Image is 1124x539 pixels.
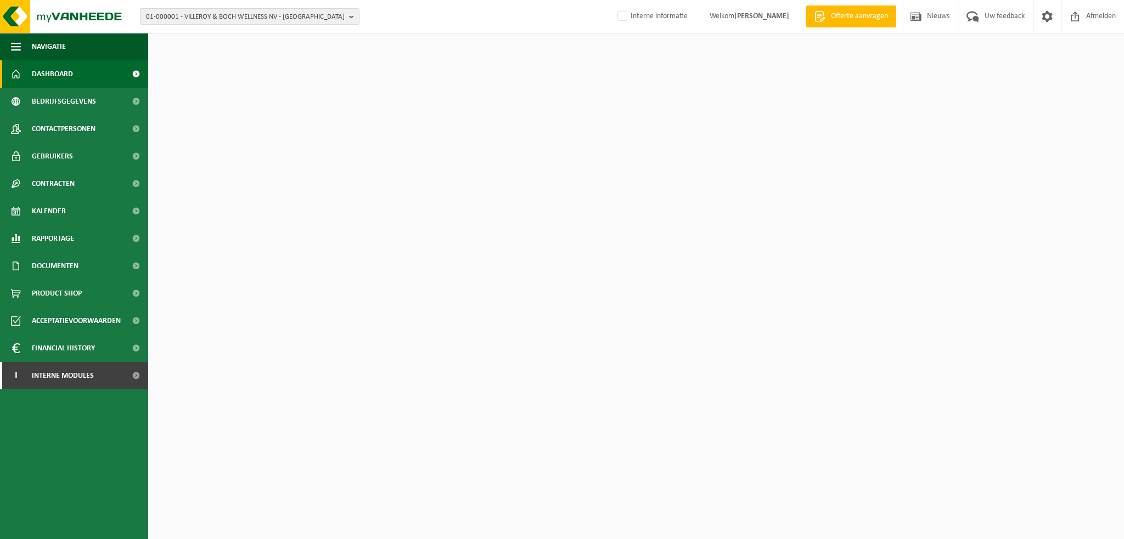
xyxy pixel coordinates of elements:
button: 01-000001 - VILLEROY & BOCH WELLNESS NV - [GEOGRAPHIC_DATA] [140,8,359,25]
span: Contracten [32,170,75,197]
span: Interne modules [32,362,94,389]
span: Kalender [32,197,66,225]
span: Offerte aanvragen [828,11,891,22]
span: Gebruikers [32,143,73,170]
span: Documenten [32,252,78,280]
span: Financial History [32,334,95,362]
a: Offerte aanvragen [806,5,896,27]
span: Navigatie [32,33,66,60]
strong: [PERSON_NAME] [734,12,789,20]
span: Bedrijfsgegevens [32,88,96,115]
span: I [11,362,21,389]
span: Rapportage [32,225,74,252]
span: 01-000001 - VILLEROY & BOCH WELLNESS NV - [GEOGRAPHIC_DATA] [146,9,345,25]
span: Dashboard [32,60,73,88]
span: Contactpersonen [32,115,95,143]
label: Interne informatie [615,8,688,25]
span: Acceptatievoorwaarden [32,307,121,334]
span: Product Shop [32,280,82,307]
